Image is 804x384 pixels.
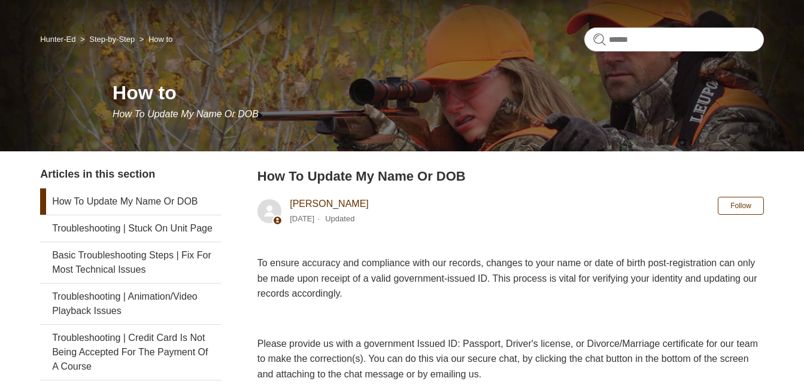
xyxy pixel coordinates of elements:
li: How to [137,35,173,44]
a: How to [148,35,172,44]
li: Updated [325,214,354,223]
p: To ensure accuracy and compliance with our records, changes to your name or date of birth post-re... [257,255,764,301]
a: How To Update My Name Or DOB [40,188,221,215]
li: Step-by-Step [78,35,137,44]
li: Hunter-Ed [40,35,78,44]
span: Articles in this section [40,168,155,180]
a: Step-by-Step [89,35,135,44]
a: Troubleshooting | Stuck On Unit Page [40,215,221,242]
h2: How To Update My Name Or DOB [257,166,764,186]
a: Troubleshooting | Credit Card Is Not Being Accepted For The Payment Of A Course [40,325,221,380]
a: [PERSON_NAME] [290,199,369,209]
a: Troubleshooting | Animation/Video Playback Issues [40,284,221,324]
h1: How to [113,78,764,107]
a: Basic Troubleshooting Steps | Fix For Most Technical Issues [40,242,221,283]
button: Follow Article [718,197,764,215]
input: Search [584,28,764,51]
span: Please provide us with a government Issued ID: Passport, Driver's license, or Divorce/Marriage ce... [257,339,758,379]
a: Hunter-Ed [40,35,75,44]
span: How To Update My Name Or DOB [113,109,259,119]
time: 04/08/2025, 13:08 [290,214,314,223]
